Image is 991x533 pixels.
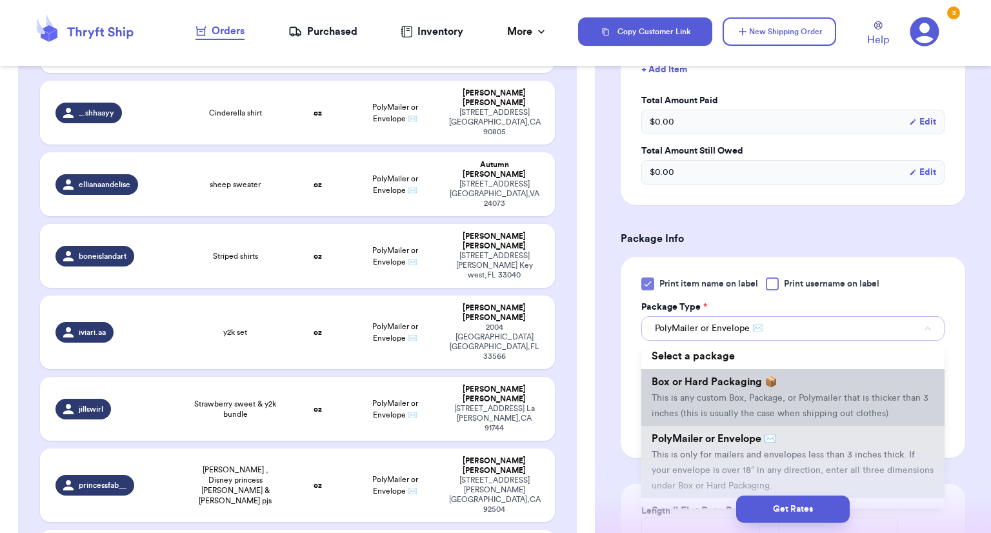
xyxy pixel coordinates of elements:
[652,394,928,418] span: This is any custom Box, Package, or Polymailer that is thicker than 3 inches (this is usually the...
[655,322,763,335] span: PolyMailer or Envelope ✉️
[223,327,247,337] span: y2k set
[449,232,539,251] div: [PERSON_NAME] [PERSON_NAME]
[784,277,879,290] span: Print username on label
[641,145,945,157] label: Total Amount Still Owed
[314,481,322,489] strong: oz
[314,252,322,260] strong: oz
[192,465,279,506] span: [PERSON_NAME] , Disney princess [PERSON_NAME] & [PERSON_NAME] pjs
[449,108,539,137] div: [STREET_ADDRESS] [GEOGRAPHIC_DATA] , CA 90805
[652,351,735,361] span: Select a package
[449,160,539,179] div: Autumn [PERSON_NAME]
[947,6,960,19] div: 3
[449,476,539,514] div: [STREET_ADDRESS][PERSON_NAME] [GEOGRAPHIC_DATA] , CA 92504
[79,108,114,118] span: _.shhaayy
[449,88,539,108] div: [PERSON_NAME] [PERSON_NAME]
[372,399,418,419] span: PolyMailer or Envelope ✉️
[372,246,418,266] span: PolyMailer or Envelope ✉️
[372,476,418,495] span: PolyMailer or Envelope ✉️
[449,385,539,404] div: [PERSON_NAME] [PERSON_NAME]
[210,179,261,190] span: sheep sweater
[372,175,418,194] span: PolyMailer or Envelope ✉️
[507,24,548,39] div: More
[195,23,245,40] a: Orders
[652,450,934,490] span: This is only for mailers and envelopes less than 3 inches thick. If your envelope is over 18” in ...
[372,103,418,123] span: PolyMailer or Envelope ✉️
[636,55,950,84] button: + Add Item
[867,21,889,48] a: Help
[314,109,322,117] strong: oz
[209,108,262,118] span: Cinderella shirt
[449,404,539,433] div: [STREET_ADDRESS] La [PERSON_NAME] , CA 91744
[449,179,539,208] div: [STREET_ADDRESS] [GEOGRAPHIC_DATA] , VA 24073
[621,231,965,246] h3: Package Info
[314,328,322,336] strong: oz
[641,94,945,107] label: Total Amount Paid
[652,377,777,387] span: Box or Hard Packaging 📦
[79,480,126,490] span: princessfab__
[578,17,712,46] button: Copy Customer Link
[79,404,103,414] span: jillswirl
[401,24,463,39] a: Inventory
[650,166,674,179] span: $ 0.00
[192,399,279,419] span: Strawberry sweet & y2k bundle
[79,251,126,261] span: boneislandart
[314,405,322,413] strong: oz
[449,456,539,476] div: [PERSON_NAME] [PERSON_NAME]
[288,24,357,39] a: Purchased
[652,434,777,444] span: PolyMailer or Envelope ✉️
[867,32,889,48] span: Help
[659,277,758,290] span: Print item name on label
[723,17,836,46] button: New Shipping Order
[650,116,674,128] span: $ 0.00
[79,179,130,190] span: ellianaandelise
[449,323,539,361] div: 2004 [GEOGRAPHIC_DATA] [GEOGRAPHIC_DATA] , FL 33566
[213,251,258,261] span: Striped shirts
[79,327,106,337] span: iviari.aa
[910,17,939,46] a: 3
[641,316,945,341] button: PolyMailer or Envelope ✉️
[736,496,850,523] button: Get Rates
[449,251,539,280] div: [STREET_ADDRESS][PERSON_NAME] Key west , FL 33040
[909,166,936,179] button: Edit
[372,323,418,342] span: PolyMailer or Envelope ✉️
[641,301,707,314] label: Package Type
[449,303,539,323] div: [PERSON_NAME] [PERSON_NAME]
[195,23,245,39] div: Orders
[314,181,322,188] strong: oz
[909,116,936,128] button: Edit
